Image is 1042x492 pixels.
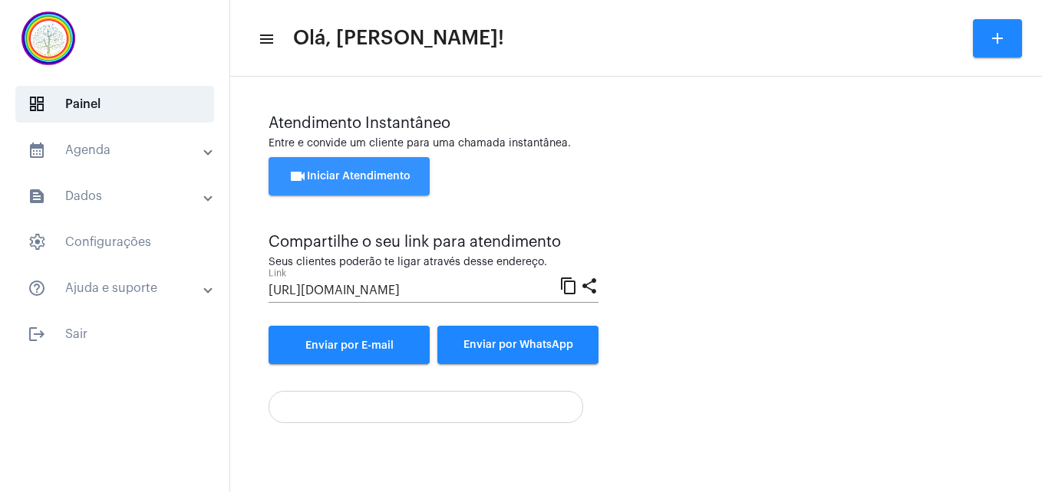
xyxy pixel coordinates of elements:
[293,26,504,51] span: Olá, [PERSON_NAME]!
[269,115,1004,132] div: Atendimento Instantâneo
[289,167,307,185] mat-icon: videocam
[580,276,598,294] mat-icon: share
[28,187,46,205] mat-icon: sidenav icon
[9,178,229,215] mat-expansion-panel-header: sidenav iconDados
[28,187,205,205] mat-panel-title: Dados
[9,270,229,307] mat-expansion-panel-header: sidenav iconAjuda e suporte
[28,325,46,343] mat-icon: sidenav icon
[28,141,46,159] mat-icon: sidenav icon
[15,316,214,353] span: Sair
[28,95,46,113] span: sidenav icon
[269,157,430,195] button: Iniciar Atendimento
[28,141,205,159] mat-panel-title: Agenda
[269,234,598,251] div: Compartilhe o seu link para atendimento
[269,138,1004,149] div: Entre e convide um cliente para uma chamada instantânea.
[559,276,578,294] mat-icon: content_copy
[28,279,46,297] mat-icon: sidenav icon
[28,233,46,251] span: sidenav icon
[12,8,84,69] img: c337f8d0-2252-6d55-8527-ab50248c0d14.png
[9,132,229,169] mat-expansion-panel-header: sidenav iconAgenda
[305,340,394,351] span: Enviar por E-mail
[15,86,214,123] span: Painel
[437,326,598,364] button: Enviar por WhatsApp
[269,257,598,268] div: Seus clientes poderão te ligar através desse endereço.
[28,279,205,297] mat-panel-title: Ajuda e suporte
[15,224,214,261] span: Configurações
[258,30,273,48] mat-icon: sidenav icon
[988,29,1007,48] mat-icon: add
[269,326,430,364] a: Enviar por E-mail
[289,171,411,182] span: Iniciar Atendimento
[463,339,573,350] span: Enviar por WhatsApp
